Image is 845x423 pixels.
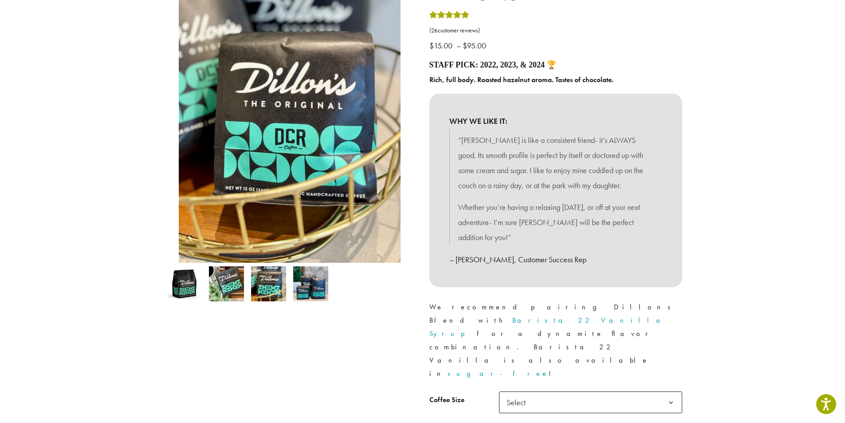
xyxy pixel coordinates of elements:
[449,252,662,267] p: – [PERSON_NAME], Customer Success Rep
[429,394,499,407] label: Coffee Size
[463,40,467,51] span: $
[448,369,549,378] a: sugar-free
[449,114,662,129] b: WHY WE LIKE IT:
[429,75,613,84] b: Rich, full body. Roasted hazelnut aroma. Tastes of chocolate.
[251,266,286,301] img: Dillons - Image 3
[503,394,535,411] span: Select
[458,200,653,245] p: Whether you’re having a relaxing [DATE], or off at your next adventure- I’m sure [PERSON_NAME] wi...
[429,316,667,338] a: Barista 22 Vanilla Syrup
[458,133,653,193] p: “[PERSON_NAME] is like a consistent friend- it’s ALWAYS good. Its smooth profile is perfect by it...
[431,27,438,34] span: 26
[429,60,682,70] h4: Staff Pick: 2022, 2023, & 2024 🏆
[429,40,434,51] span: $
[209,266,244,301] img: Dillons - Image 2
[429,26,682,35] a: (26customer reviews)
[293,266,328,301] img: Dillons - Image 4
[167,266,202,301] img: Dillons
[429,300,682,380] p: We recommend pairing Dillons Blend with for a dynamite flavor combination. Barista 22 Vanilla is ...
[463,40,488,51] bdi: 95.00
[429,10,469,23] div: Rated 5.00 out of 5
[499,391,682,413] span: Select
[429,40,455,51] bdi: 15.00
[456,40,461,51] span: –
